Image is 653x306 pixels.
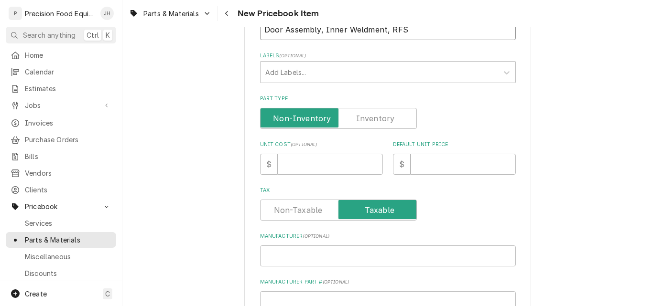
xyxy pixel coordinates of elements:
span: Calendar [25,67,111,77]
a: Services [6,215,116,231]
a: Estimates [6,81,116,96]
span: Discounts [25,268,111,278]
a: Purchase Orders [6,132,116,148]
span: Search anything [23,30,76,40]
a: Go to Jobs [6,97,116,113]
span: Parts & Materials [143,9,199,19]
div: JH [100,7,114,20]
label: Default Unit Price [393,141,516,148]
span: Pricebook [25,201,97,211]
a: Bills [6,148,116,164]
div: Tax [260,187,516,221]
span: Bills [25,151,111,161]
label: Part Type [260,95,516,103]
span: New Pricebook Item [235,7,319,20]
div: Default Unit Price [393,141,516,175]
div: Precision Food Equipment LLC [25,9,95,19]
a: Clients [6,182,116,198]
div: Part Type [260,95,516,129]
label: Tax [260,187,516,194]
div: Unit Cost [260,141,383,175]
span: K [106,30,110,40]
div: $ [260,154,278,175]
a: Home [6,47,116,63]
a: Go to Parts & Materials [125,6,215,21]
div: $ [393,154,411,175]
span: Home [25,50,111,60]
span: C [105,289,110,299]
span: Ctrl [87,30,99,40]
label: Labels [260,52,516,60]
button: Search anythingCtrlK [6,27,116,43]
input: Name used to describe this Part or Material [260,19,516,40]
span: ( optional ) [291,142,317,147]
button: Navigate back [219,6,235,21]
div: Manufacturer [260,232,516,266]
span: Services [25,218,111,228]
a: Discounts [6,265,116,281]
span: Vendors [25,168,111,178]
a: Go to Pricebook [6,199,116,214]
a: Miscellaneous [6,249,116,264]
span: Clients [25,185,111,195]
div: P [9,7,22,20]
a: Parts & Materials [6,232,116,248]
span: Estimates [25,84,111,94]
label: Unit Cost [260,141,383,148]
span: ( optional ) [323,279,349,285]
label: Manufacturer [260,232,516,240]
span: Miscellaneous [25,252,111,262]
div: Labels [260,52,516,83]
div: Jason Hertel's Avatar [100,7,114,20]
span: Invoices [25,118,111,128]
span: Create [25,290,47,298]
span: Jobs [25,100,97,110]
span: ( optional ) [303,233,329,239]
span: Purchase Orders [25,135,111,145]
span: Parts & Materials [25,235,111,245]
span: ( optional ) [279,53,306,58]
a: Vendors [6,165,116,181]
a: Invoices [6,115,116,131]
a: Calendar [6,64,116,80]
label: Manufacturer Part # [260,278,516,286]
